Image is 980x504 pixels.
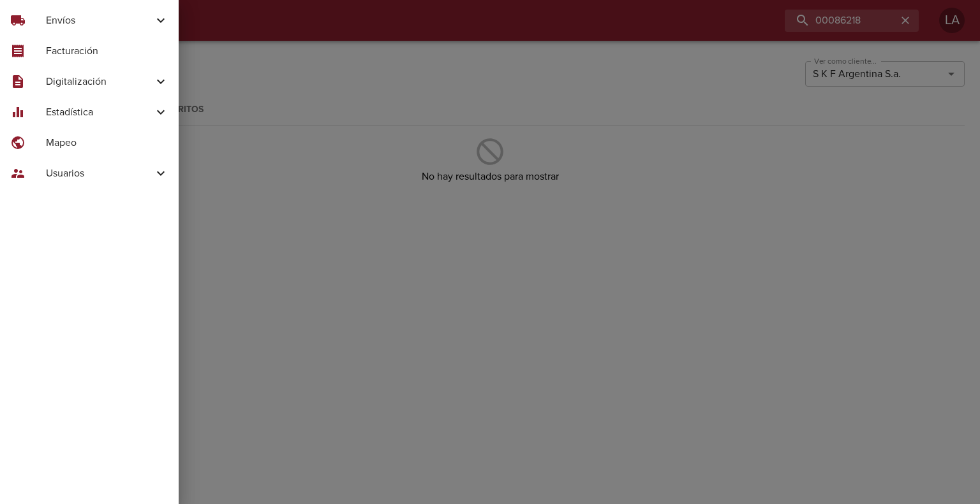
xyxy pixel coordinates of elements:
span: supervisor_account [10,166,26,181]
span: Envíos [46,13,153,28]
span: public [10,135,26,150]
span: local_shipping [10,13,26,28]
span: equalizer [10,104,26,120]
span: Mapeo [46,135,168,150]
span: description [10,74,26,89]
span: Usuarios [46,166,153,181]
span: Facturación [46,43,168,59]
span: Digitalización [46,74,153,89]
span: receipt [10,43,26,59]
span: Estadística [46,104,153,120]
